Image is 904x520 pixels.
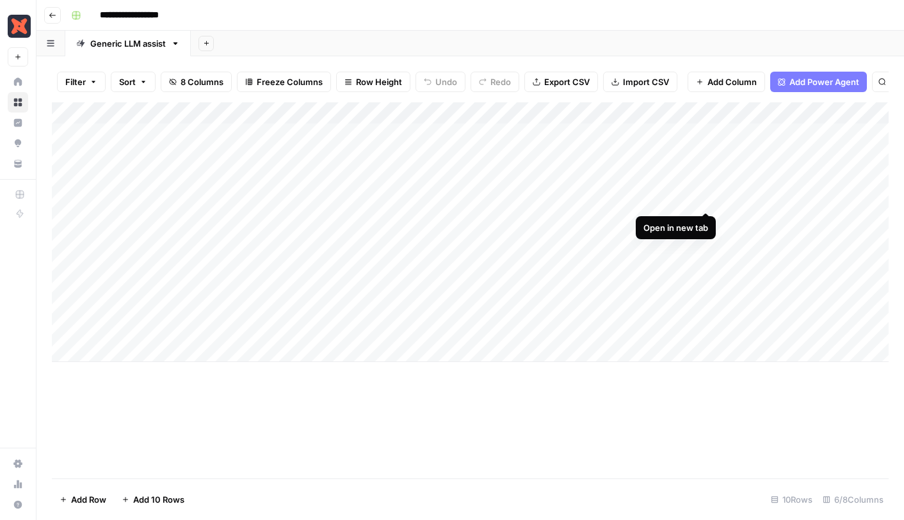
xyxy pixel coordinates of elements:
[57,72,106,92] button: Filter
[8,15,31,38] img: Marketing - dbt Labs Logo
[181,75,223,88] span: 8 Columns
[8,474,28,494] a: Usage
[524,72,598,92] button: Export CSV
[237,72,331,92] button: Freeze Columns
[818,489,889,510] div: 6/8 Columns
[257,75,323,88] span: Freeze Columns
[90,37,166,50] div: Generic LLM assist
[707,75,757,88] span: Add Column
[766,489,818,510] div: 10 Rows
[544,75,590,88] span: Export CSV
[8,113,28,133] a: Insights
[119,75,136,88] span: Sort
[8,92,28,113] a: Browse
[770,72,867,92] button: Add Power Agent
[603,72,677,92] button: Import CSV
[471,72,519,92] button: Redo
[8,453,28,474] a: Settings
[114,489,192,510] button: Add 10 Rows
[8,10,28,42] button: Workspace: Marketing - dbt Labs
[133,493,184,506] span: Add 10 Rows
[8,154,28,174] a: Your Data
[65,75,86,88] span: Filter
[416,72,465,92] button: Undo
[71,493,106,506] span: Add Row
[52,489,114,510] button: Add Row
[356,75,402,88] span: Row Height
[336,72,410,92] button: Row Height
[8,494,28,515] button: Help + Support
[8,72,28,92] a: Home
[643,221,708,234] div: Open in new tab
[8,133,28,154] a: Opportunities
[435,75,457,88] span: Undo
[111,72,156,92] button: Sort
[789,75,859,88] span: Add Power Agent
[490,75,511,88] span: Redo
[623,75,669,88] span: Import CSV
[688,72,765,92] button: Add Column
[65,31,191,56] a: Generic LLM assist
[161,72,232,92] button: 8 Columns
